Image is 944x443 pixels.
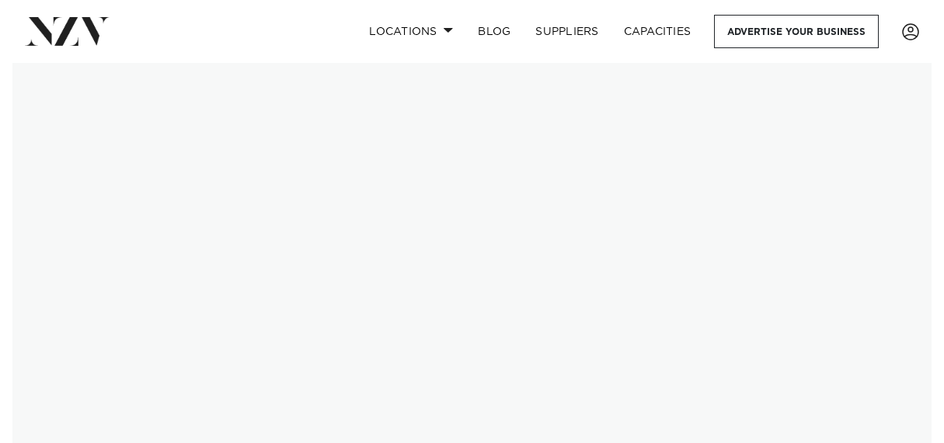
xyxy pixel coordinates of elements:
a: Advertise your business [714,15,879,48]
a: BLOG [465,15,523,48]
img: nzv-logo.png [25,17,110,45]
a: Locations [357,15,465,48]
a: Capacities [611,15,704,48]
a: SUPPLIERS [523,15,611,48]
